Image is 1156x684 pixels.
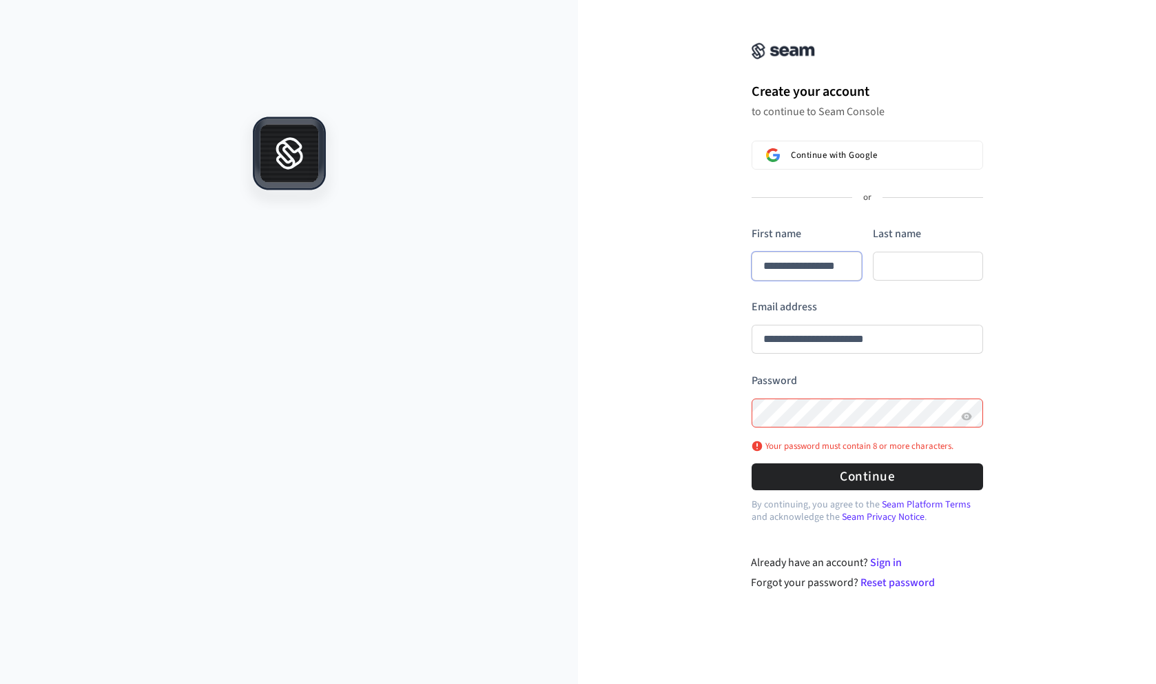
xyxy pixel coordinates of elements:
[752,81,983,102] h1: Create your account
[752,226,801,241] label: First name
[751,554,983,571] div: Already have an account?
[870,555,902,570] a: Sign in
[873,226,921,241] label: Last name
[766,148,780,162] img: Sign in with Google
[752,441,953,452] p: Your password must contain 8 or more characters.
[860,575,935,590] a: Reset password
[751,574,983,591] div: Forgot your password?
[752,105,983,119] p: to continue to Seam Console
[752,373,797,388] label: Password
[752,299,817,314] label: Email address
[958,408,975,425] button: Show password
[863,192,871,204] p: or
[842,510,925,524] a: Seam Privacy Notice
[752,499,983,523] p: By continuing, you agree to the and acknowledge the .
[791,150,877,161] span: Continue with Google
[752,141,983,170] button: Sign in with GoogleContinue with Google
[752,463,983,490] button: Continue
[752,43,815,59] img: Seam Console
[882,498,971,512] a: Seam Platform Terms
